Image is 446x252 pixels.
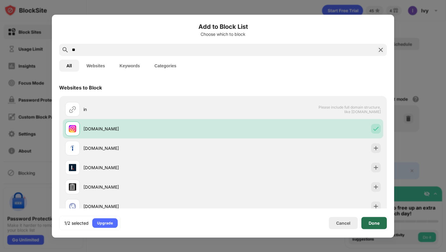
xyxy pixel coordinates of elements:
[59,32,387,36] div: Choose which to block
[112,59,147,72] button: Keywords
[83,203,223,210] div: [DOMAIN_NAME]
[69,164,76,171] img: favicons
[97,220,113,226] div: Upgrade
[79,59,112,72] button: Websites
[83,106,223,113] div: in
[83,126,223,132] div: [DOMAIN_NAME]
[59,84,102,90] div: Websites to Block
[64,220,89,226] div: 1/2 selected
[69,183,76,190] img: favicons
[69,203,76,210] img: favicons
[83,164,223,171] div: [DOMAIN_NAME]
[69,125,76,132] img: favicons
[318,105,381,114] span: Please include full domain structure, like [DOMAIN_NAME]
[69,144,76,152] img: favicons
[377,46,384,53] img: search-close
[69,106,76,113] img: url.svg
[336,220,350,226] div: Cancel
[59,22,387,31] h6: Add to Block List
[147,59,184,72] button: Categories
[83,145,223,151] div: [DOMAIN_NAME]
[62,46,69,53] img: search.svg
[83,184,223,190] div: [DOMAIN_NAME]
[369,220,380,225] div: Done
[59,59,79,72] button: All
